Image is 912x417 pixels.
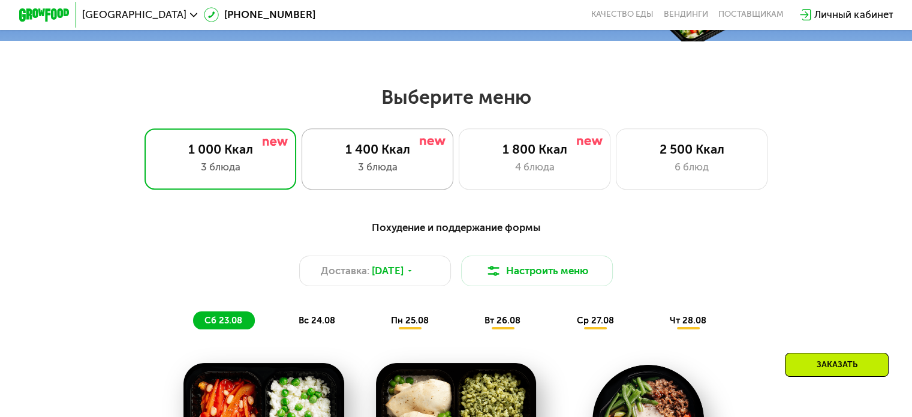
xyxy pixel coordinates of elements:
span: [DATE] [372,263,404,278]
div: 6 блюд [629,160,754,175]
span: чт 28.08 [670,315,706,326]
span: вс 24.08 [298,315,335,326]
div: 3 блюда [315,160,440,175]
div: 1 400 Ккал [315,142,440,157]
div: Личный кабинет [814,7,893,22]
button: Настроить меню [461,256,613,286]
div: Заказать [785,353,889,377]
div: 2 500 Ккал [629,142,754,157]
span: Доставка: [321,263,369,278]
span: сб 23.08 [204,315,242,326]
span: вт 26.08 [484,315,520,326]
a: [PHONE_NUMBER] [204,7,315,22]
div: Похудение и поддержание формы [81,220,831,235]
div: 3 блюда [158,160,283,175]
a: Вендинги [664,10,708,20]
span: ср 27.08 [576,315,613,326]
a: Качество еды [591,10,654,20]
span: [GEOGRAPHIC_DATA] [82,10,186,20]
div: 1 800 Ккал [472,142,597,157]
h2: Выберите меню [41,85,872,109]
div: поставщикам [718,10,784,20]
div: 1 000 Ккал [158,142,283,157]
span: пн 25.08 [391,315,429,326]
div: 4 блюда [472,160,597,175]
